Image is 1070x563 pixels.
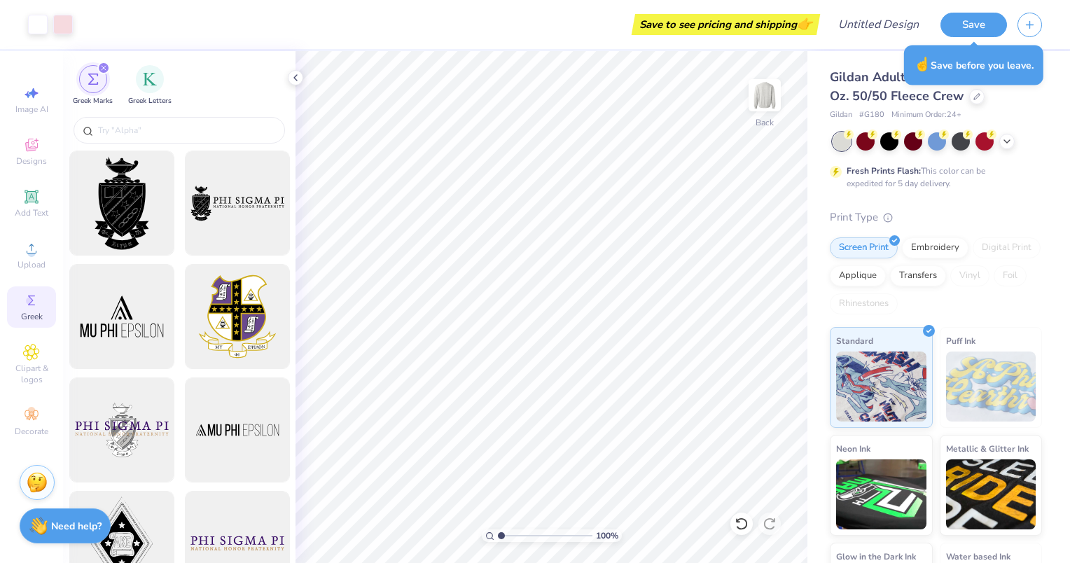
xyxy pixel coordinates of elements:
span: Minimum Order: 24 + [891,109,961,121]
span: Gildan [830,109,852,121]
span: Standard [836,333,873,348]
span: ☝️ [914,55,931,74]
div: filter for Greek Marks [73,65,113,106]
span: Greek Marks [73,96,113,106]
div: Save before you leave. [904,45,1043,85]
span: Gildan Adult Heavy Blend Adult 8 Oz. 50/50 Fleece Crew [830,69,1032,104]
img: Back [751,81,779,109]
button: filter button [73,65,113,106]
div: This color can be expedited for 5 day delivery. [847,165,1019,190]
span: Greek [21,311,43,322]
strong: Fresh Prints Flash: [847,165,921,176]
img: Metallic & Glitter Ink [946,459,1036,529]
span: Add Text [15,207,48,218]
div: Foil [994,265,1027,286]
input: Try "Alpha" [97,123,276,137]
div: Transfers [890,265,946,286]
div: Back [756,116,774,129]
span: 100 % [596,529,618,542]
span: Image AI [15,104,48,115]
div: Applique [830,265,886,286]
div: Rhinestones [830,293,898,314]
div: Embroidery [902,237,968,258]
span: Greek Letters [128,96,172,106]
button: Save [940,13,1007,37]
span: # G180 [859,109,884,121]
div: Digital Print [973,237,1041,258]
img: Greek Letters Image [143,72,157,86]
div: Vinyl [950,265,989,286]
strong: Need help? [51,520,102,533]
img: Greek Marks Image [88,74,99,85]
img: Standard [836,352,926,422]
img: Puff Ink [946,352,1036,422]
div: Print Type [830,209,1042,225]
span: Decorate [15,426,48,437]
button: filter button [128,65,172,106]
div: Save to see pricing and shipping [635,14,817,35]
img: Neon Ink [836,459,926,529]
span: Neon Ink [836,441,870,456]
span: 👉 [797,15,812,32]
div: Screen Print [830,237,898,258]
span: Upload [18,259,46,270]
input: Untitled Design [827,11,930,39]
span: Metallic & Glitter Ink [946,441,1029,456]
span: Designs [16,155,47,167]
span: Clipart & logos [7,363,56,385]
div: filter for Greek Letters [128,65,172,106]
span: Puff Ink [946,333,975,348]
